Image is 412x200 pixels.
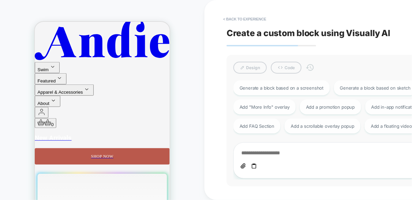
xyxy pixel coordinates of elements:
[300,99,361,114] div: Add a promotion popup
[285,119,361,134] div: Add a scrollable overlay popup
[233,119,280,134] div: Add FAQ Section
[3,68,48,73] span: Apparel & Accessories
[3,79,15,84] span: About
[233,99,296,114] div: Add "More Info" overlay
[3,45,14,50] span: Swim
[220,14,270,25] button: < Back to experience
[16,100,19,105] span: 0
[233,80,330,95] div: Generate a block based on a screenshot
[3,57,21,62] span: Featured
